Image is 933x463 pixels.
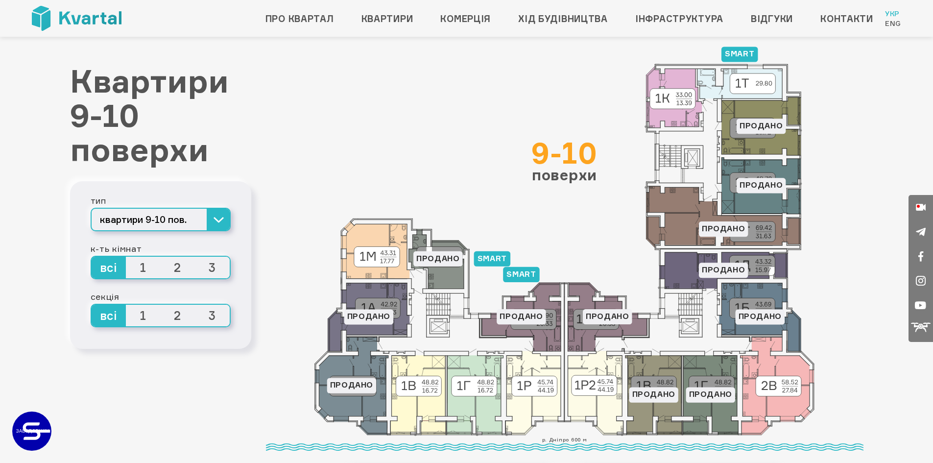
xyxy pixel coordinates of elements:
[92,305,126,326] span: всі
[126,305,161,326] span: 1
[885,19,901,28] a: Eng
[885,9,901,19] a: Укр
[195,305,230,326] span: 3
[16,428,49,434] text: ЗАБУДОВНИК
[751,11,793,26] a: Відгуки
[91,289,231,304] div: секція
[531,138,598,168] div: 9-10
[820,11,873,26] a: Контакти
[91,193,231,208] div: тип
[161,305,195,326] span: 2
[361,11,413,26] a: Квартири
[91,208,231,231] button: квартири 9-10 пов.
[518,11,608,26] a: Хід будівництва
[266,436,863,451] div: р. Дніпро 600 м
[70,64,251,167] h1: Квартири 9-10 поверхи
[91,241,231,256] div: к-ть кімнат
[531,138,598,182] div: поверхи
[92,257,126,278] span: всі
[12,412,51,451] a: ЗАБУДОВНИК
[161,257,195,278] span: 2
[32,6,121,31] img: Kvartal
[440,11,491,26] a: Комерція
[195,257,230,278] span: 3
[265,11,334,26] a: Про квартал
[635,11,723,26] a: Інфраструктура
[126,257,161,278] span: 1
